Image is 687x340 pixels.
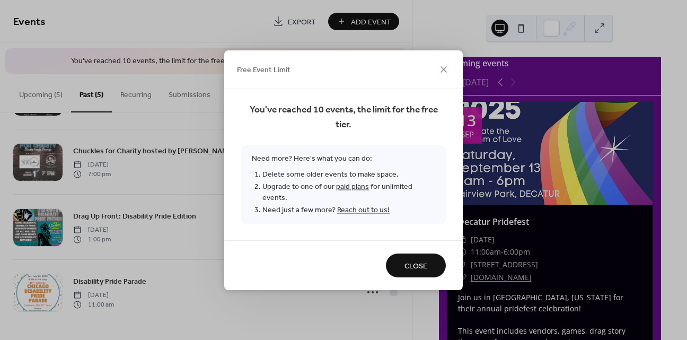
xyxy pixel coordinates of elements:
[262,204,435,216] li: Need just a few more?
[386,254,446,277] button: Close
[262,168,435,180] li: Delete some older events to make space.
[337,203,390,217] a: Reach out to us!
[241,145,446,224] span: Need more? Here's what you can do:
[404,260,427,272] span: Close
[262,180,435,204] li: Upgrade to one of our for unlimited events.
[336,179,369,194] a: paid plans
[237,65,290,76] span: Free Event Limit
[241,102,446,132] span: You've reached 10 events, the limit for the free tier.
